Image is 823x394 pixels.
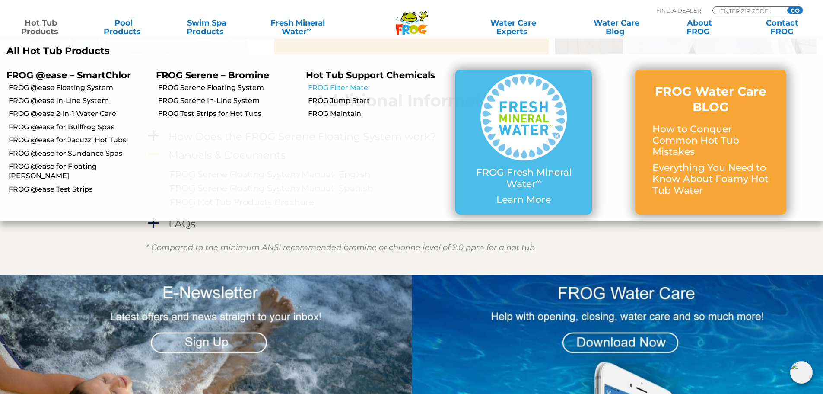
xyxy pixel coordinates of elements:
a: Fresh MineralWater∞ [257,19,338,36]
a: Swim SpaProducts [175,19,239,36]
a: FROG Jump Start [308,96,449,106]
input: Zip Code Form [719,7,778,14]
em: * Compared to the minimum ANSI recommended bromine or chlorine level of 2.0 ppm for a hot tub [146,243,535,252]
input: GO [787,7,803,14]
a: PoolProducts [92,19,156,36]
p: FROG Serene – Bromine [156,70,292,80]
a: FROG @ease In-Line System [9,96,149,106]
a: FROG Serene In-Line System [158,96,299,106]
a: FROG @ease Test Strips [9,185,149,194]
p: Learn More [473,194,575,205]
a: a FAQs [146,216,677,232]
p: FROG @ease – SmartChlor [6,70,143,80]
p: Find A Dealer [656,6,701,14]
a: FROG @ease for Floating [PERSON_NAME] [9,162,149,181]
h3: FROG Water Care BLOG [652,83,769,115]
sup: ∞ [307,26,311,32]
a: FROG Filter Mate [308,83,449,93]
a: FROG Maintain [308,109,449,119]
p: How to Conquer Common Hot Tub Mistakes [652,124,769,158]
a: Hot TubProducts [9,19,73,36]
a: FROG Water Care BLOG How to Conquer Common Hot Tub Mistakes Everything You Need to Know About Foa... [652,83,769,201]
a: AboutFROG [667,19,731,36]
a: FROG Fresh Mineral Water∞ Learn More [473,74,575,210]
a: FROG @ease for Bullfrog Spas [9,122,149,132]
a: FROG @ease for Sundance Spas [9,149,149,158]
h4: FAQs [168,218,196,230]
span: a [147,217,160,230]
p: Hot Tub Support Chemicals [306,70,442,80]
a: Water CareBlog [584,19,648,36]
a: FROG Test Strips for Hot Tubs [158,109,299,119]
a: ContactFROG [750,19,814,36]
p: Everything You Need to Know About Foamy Hot Tub Water [652,162,769,196]
p: FROG Fresh Mineral Water [473,167,575,190]
a: FROG @ease Floating System [9,83,149,93]
img: openIcon [790,361,813,384]
a: FROG @ease for Jacuzzi Hot Tubs [9,135,149,145]
a: FROG @ease 2-in-1 Water Care [9,109,149,119]
sup: ∞ [536,177,541,186]
a: Water CareExperts [461,19,566,36]
a: All Hot Tub Products [6,45,405,57]
a: FROG Serene Floating System [158,83,299,93]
